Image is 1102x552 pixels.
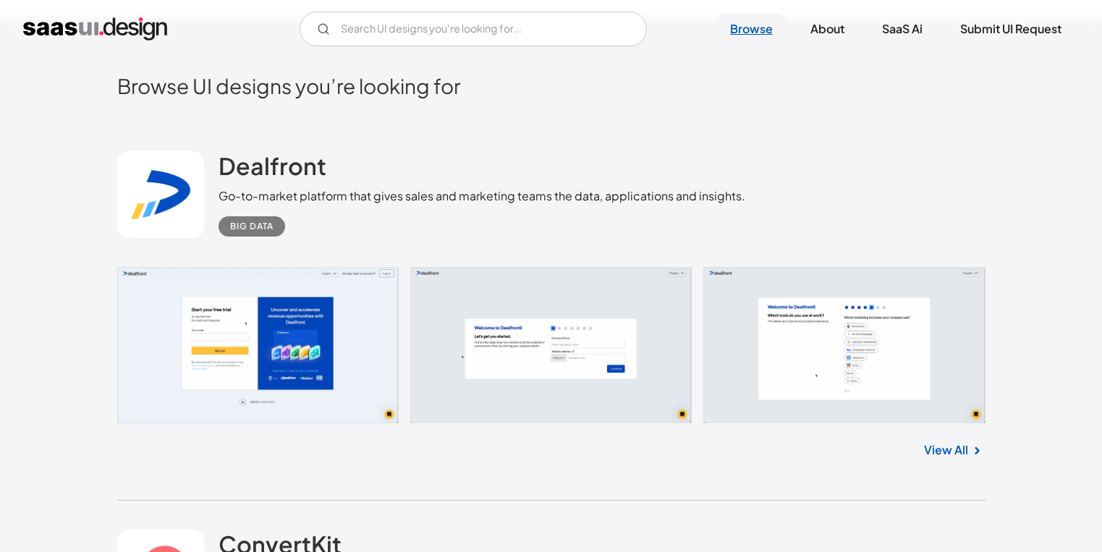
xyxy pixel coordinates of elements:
a: Browse [713,13,790,45]
a: View All [924,441,968,459]
div: Go-to-market platform that gives sales and marketing teams the data, applications and insights. [219,187,745,205]
a: Dealfront [219,151,326,187]
a: Submit UI Request [943,13,1079,45]
input: Search UI designs you're looking for... [300,12,647,46]
div: Big Data [230,218,274,235]
a: About [793,13,862,45]
h2: Browse UI designs you’re looking for [117,73,986,98]
form: Email Form [300,12,647,46]
a: home [23,17,167,41]
h2: Dealfront [219,151,326,180]
a: SaaS Ai [865,13,940,45]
